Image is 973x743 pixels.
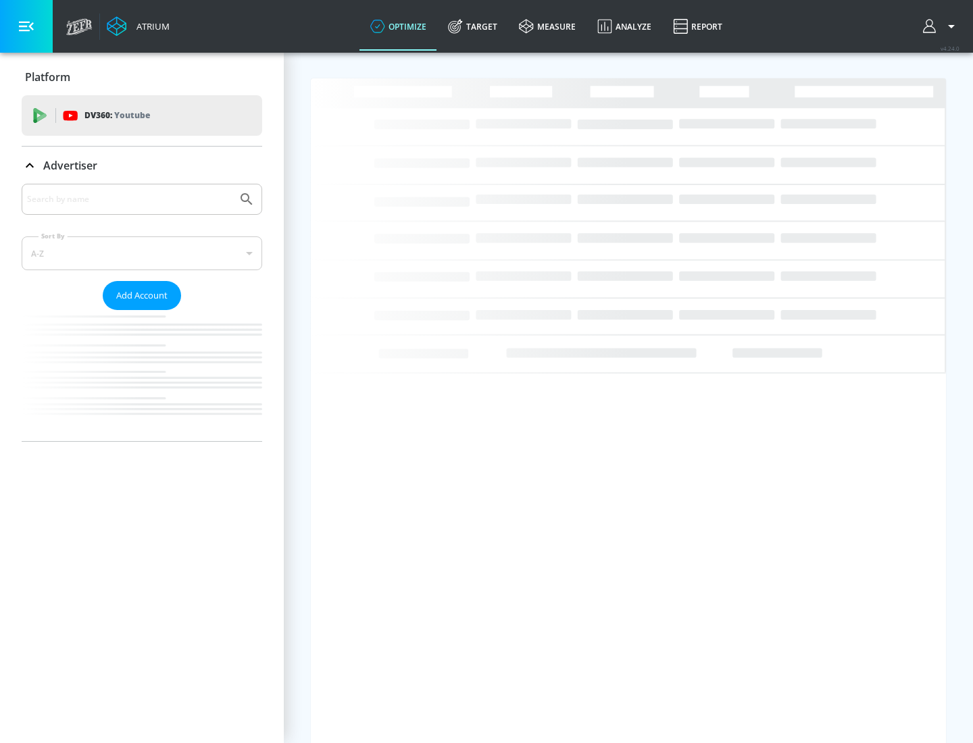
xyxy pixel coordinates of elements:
[22,95,262,136] div: DV360: Youtube
[22,236,262,270] div: A-Z
[359,2,437,51] a: optimize
[25,70,70,84] p: Platform
[114,108,150,122] p: Youtube
[22,58,262,96] div: Platform
[941,45,959,52] span: v 4.24.0
[107,16,170,36] a: Atrium
[84,108,150,123] p: DV360:
[39,232,68,240] label: Sort By
[22,184,262,441] div: Advertiser
[587,2,662,51] a: Analyze
[437,2,508,51] a: Target
[22,310,262,441] nav: list of Advertiser
[43,158,97,173] p: Advertiser
[131,20,170,32] div: Atrium
[508,2,587,51] a: measure
[116,288,168,303] span: Add Account
[662,2,733,51] a: Report
[27,190,232,208] input: Search by name
[103,281,181,310] button: Add Account
[22,147,262,184] div: Advertiser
